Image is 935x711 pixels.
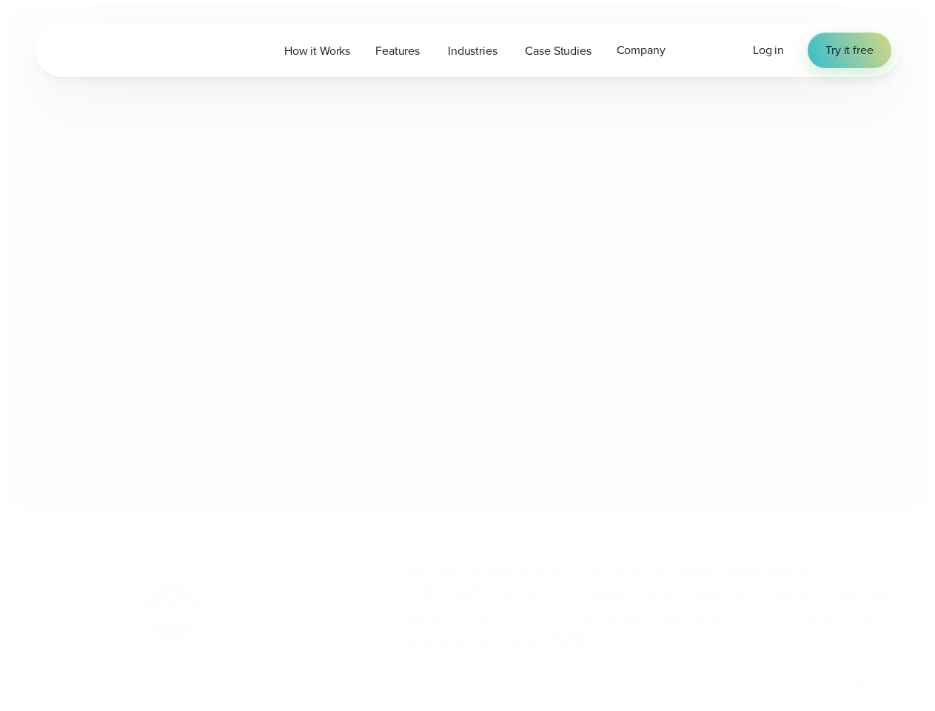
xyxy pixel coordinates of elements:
[375,42,420,60] span: Features
[284,42,350,60] span: How it Works
[808,33,891,68] a: Try it free
[753,41,784,59] span: Log in
[617,41,666,59] span: Company
[272,36,363,66] a: How it Works
[448,42,497,60] span: Industries
[753,41,784,59] a: Log in
[525,42,591,60] span: Case Studies
[825,41,873,59] span: Try it free
[512,36,603,66] a: Case Studies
